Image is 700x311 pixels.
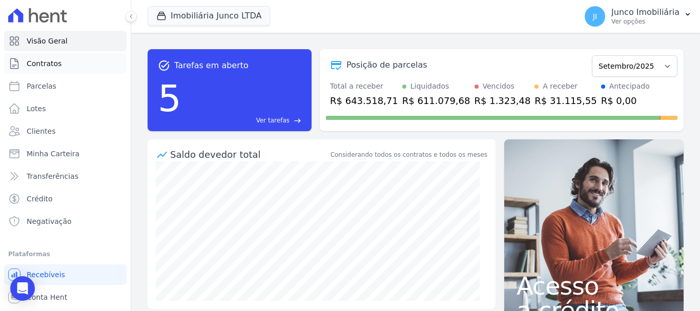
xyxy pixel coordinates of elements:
span: Parcelas [27,81,56,91]
div: Total a receber [330,81,398,92]
div: R$ 611.079,68 [402,94,470,108]
a: Clientes [4,121,127,141]
div: Posição de parcelas [346,59,427,71]
span: Ver tarefas [256,116,290,125]
div: R$ 1.323,48 [475,94,531,108]
span: Lotes [27,103,46,114]
span: Conta Hent [27,292,67,302]
a: Transferências [4,166,127,186]
div: R$ 0,00 [601,94,650,108]
span: task_alt [158,59,170,72]
span: east [294,117,301,125]
span: Negativação [27,216,72,226]
a: Contratos [4,53,127,74]
div: Antecipado [609,81,650,92]
p: Ver opções [611,17,680,26]
button: Imobiliária Junco LTDA [148,6,270,26]
span: JI [593,13,597,20]
div: Vencidos [483,81,514,92]
span: Clientes [27,126,55,136]
a: Conta Hent [4,287,127,307]
button: JI Junco Imobiliária Ver opções [577,2,700,31]
div: 5 [158,72,181,125]
a: Recebíveis [4,264,127,285]
a: Parcelas [4,76,127,96]
a: Negativação [4,211,127,232]
div: Saldo devedor total [170,148,328,161]
p: Junco Imobiliária [611,7,680,17]
div: Open Intercom Messenger [10,276,35,301]
span: Transferências [27,171,78,181]
div: R$ 643.518,71 [330,94,398,108]
a: Lotes [4,98,127,119]
span: Visão Geral [27,36,68,46]
a: Ver tarefas east [186,116,301,125]
div: Considerando todos os contratos e todos os meses [331,150,487,159]
span: Tarefas em aberto [174,59,249,72]
a: Crédito [4,189,127,209]
div: Plataformas [8,248,122,260]
span: Crédito [27,194,53,204]
div: A receber [543,81,578,92]
a: Visão Geral [4,31,127,51]
div: Liquidados [410,81,449,92]
span: Recebíveis [27,269,65,280]
a: Minha Carteira [4,143,127,164]
span: Acesso [517,274,671,298]
span: Minha Carteira [27,149,79,159]
span: Contratos [27,58,61,69]
div: R$ 31.115,55 [534,94,596,108]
